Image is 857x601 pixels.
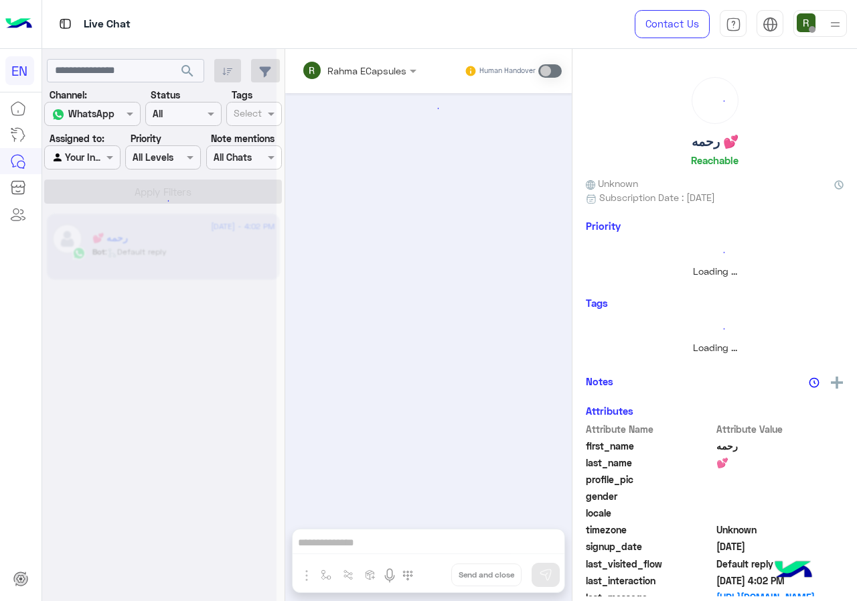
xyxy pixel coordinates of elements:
span: profile_pic [586,472,714,486]
img: tab [763,17,778,32]
h6: Reachable [691,154,738,166]
div: loading... [696,81,734,120]
a: Contact Us [635,10,710,38]
img: profile [827,16,844,33]
h6: Attributes [586,405,633,417]
button: Send and close [451,563,522,586]
span: Subscription Date : [DATE] [599,190,715,204]
span: Default reply [716,557,844,571]
span: signup_date [586,539,714,553]
span: Loading ... [693,265,737,277]
div: loading... [147,189,171,212]
div: EN [5,56,34,85]
img: hulul-logo.png [770,547,817,594]
img: notes [809,377,820,388]
div: loading... [294,96,564,120]
small: Human Handover [479,66,536,76]
span: Unknown [716,523,844,537]
span: 💕 [716,456,844,470]
img: Logo [5,10,32,38]
span: 2024-03-09T14:54:01.384Z [716,539,844,553]
h5: رحمه 💕 [692,134,738,149]
span: 2025-08-12T13:02:05.076Z [716,574,844,588]
span: locale [586,506,714,520]
span: first_name [586,439,714,453]
img: add [831,377,843,389]
span: Unknown [586,176,638,190]
span: Attribute Name [586,422,714,436]
span: last_interaction [586,574,714,588]
span: Attribute Value [716,422,844,436]
span: gender [586,489,714,503]
h6: Tags [586,297,844,309]
span: last_name [586,456,714,470]
h6: Priority [586,220,621,232]
img: tab [726,17,741,32]
p: Live Chat [84,15,131,34]
div: loading... [589,317,840,340]
img: userImage [797,13,815,32]
span: last_visited_flow [586,557,714,571]
span: null [716,506,844,520]
div: loading... [589,241,840,264]
h6: Notes [586,375,613,387]
span: رحمه [716,439,844,453]
a: tab [720,10,747,38]
span: timezone [586,523,714,537]
div: Select [232,106,262,123]
span: Loading ... [693,342,737,353]
span: null [716,489,844,503]
img: tab [57,15,74,32]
